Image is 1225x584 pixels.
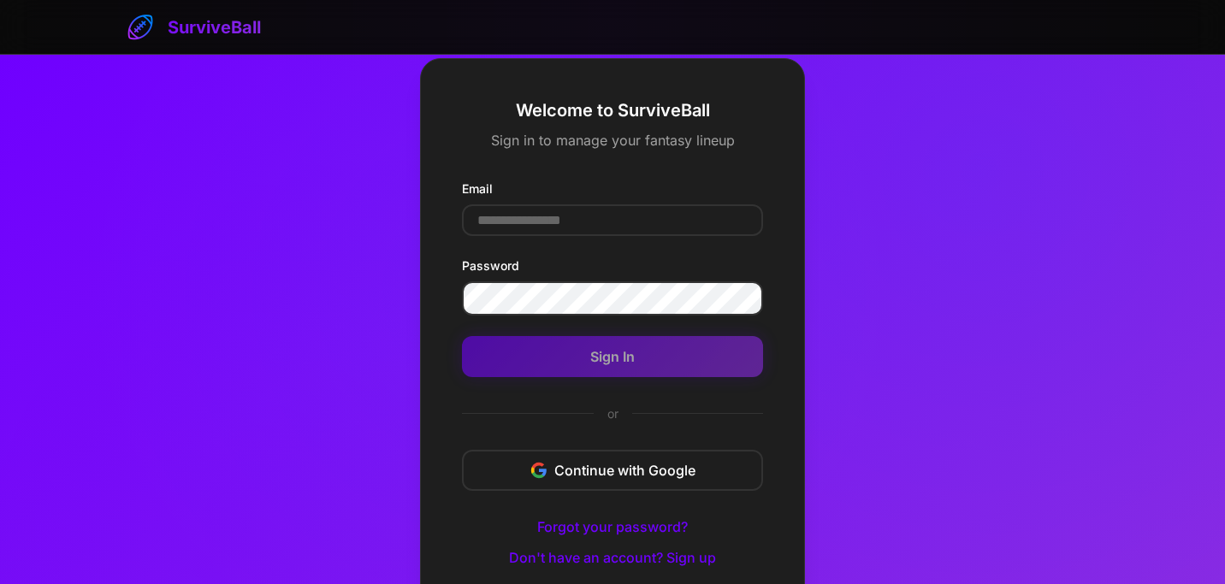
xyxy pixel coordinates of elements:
[462,100,763,121] h2: Welcome to SurviveBall
[462,128,763,152] p: Sign in to manage your fantasy lineup
[462,257,763,274] label: Password
[524,511,701,542] button: Forgot your password?
[462,180,763,198] label: Email
[495,542,730,573] button: Don't have an account? Sign up
[127,14,154,41] img: SurviveBall
[594,404,632,422] span: or
[462,336,763,377] button: Sign In
[462,450,763,491] button: Continue with Google
[127,14,261,41] a: SurviveBall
